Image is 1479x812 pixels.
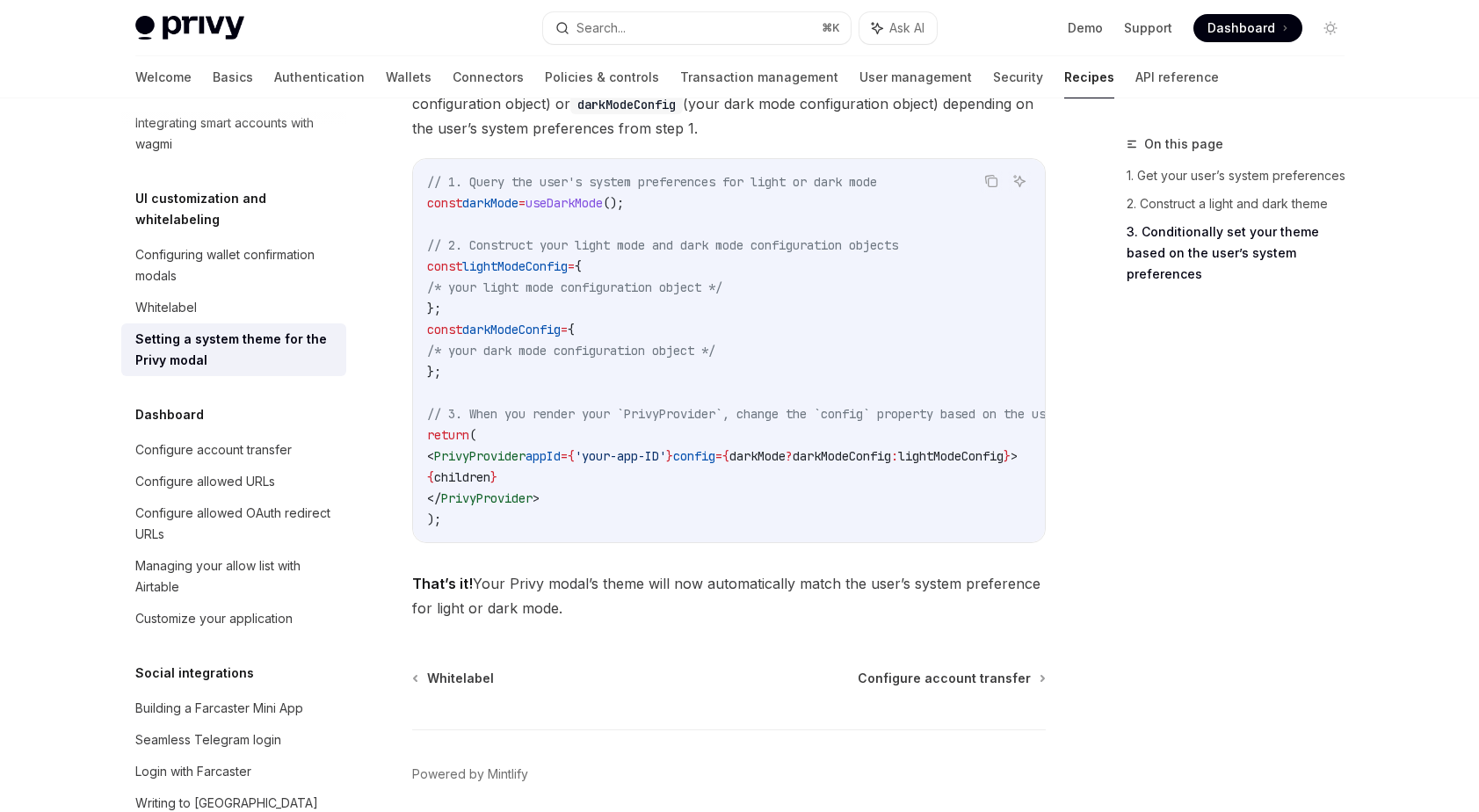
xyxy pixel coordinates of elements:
a: Integrating smart accounts with wagmi [121,107,346,160]
span: = [561,322,568,337]
a: Building a Farcaster Mini App [121,692,346,724]
div: Managing your allow list with Airtable [135,555,336,598]
span: lightModeConfig [898,448,1004,464]
span: (); [603,195,624,211]
span: > [1011,448,1018,464]
div: Setting a system theme for the Privy modal [135,329,336,371]
div: Configuring wallet confirmation modals [135,244,336,286]
strong: That’s it! [412,575,473,592]
a: Configure account transfer [858,670,1044,687]
span: = [518,195,526,211]
button: Ask AI [859,12,937,44]
span: </ [427,490,441,506]
span: children [434,469,490,485]
span: Whitelabel [427,670,494,687]
span: config [673,448,715,464]
a: Policies & controls [545,56,659,98]
a: Configure account transfer [121,434,346,466]
div: Customize your application [135,608,293,629]
a: API reference [1135,56,1219,98]
span: < [427,448,434,464]
a: 1. Get your user’s system preferences [1127,162,1359,190]
span: Ask AI [889,19,924,37]
a: Dashboard [1193,14,1302,42]
a: 2. Construct a light and dark theme [1127,190,1359,218]
span: }; [427,364,441,380]
a: Login with Farcaster [121,756,346,787]
span: ); [427,511,441,527]
a: Powered by Mintlify [412,765,528,783]
a: Whitelabel [414,670,494,687]
a: Support [1124,19,1172,37]
a: 3. Conditionally set your theme based on the user’s system preferences [1127,218,1359,288]
span: darkModeConfig [793,448,891,464]
a: Managing your allow list with Airtable [121,550,346,603]
span: } [490,469,497,485]
span: 'your-app-ID' [575,448,666,464]
a: Welcome [135,56,192,98]
a: Configure allowed OAuth redirect URLs [121,497,346,550]
span: return [427,427,469,443]
a: Security [993,56,1043,98]
a: Connectors [453,56,524,98]
span: > [533,490,540,506]
a: Seamless Telegram login [121,724,346,756]
span: : [891,448,898,464]
a: Wallets [386,56,431,98]
span: PrivyProvider [434,448,526,464]
a: Configure allowed URLs [121,466,346,497]
a: Basics [213,56,253,98]
span: const [427,322,462,337]
a: Transaction management [680,56,838,98]
span: Lastly, in your , conditionally pass in the (your light mode configuration object) or (your dark ... [412,67,1046,141]
a: Customize your application [121,603,346,634]
a: Recipes [1064,56,1114,98]
span: Configure account transfer [858,670,1031,687]
span: /* your dark mode configuration object */ [427,343,715,359]
span: { [568,448,575,464]
div: Whitelabel [135,297,197,318]
span: = [715,448,722,464]
a: User management [859,56,972,98]
span: lightModeConfig [462,258,568,274]
span: useDarkMode [526,195,603,211]
button: Toggle dark mode [1316,14,1345,42]
span: darkMode [462,195,518,211]
span: ⌘ K [822,21,840,35]
span: { [722,448,729,464]
div: Configure account transfer [135,439,292,460]
div: Integrating smart accounts with wagmi [135,112,336,155]
div: Configure allowed OAuth redirect URLs [135,503,336,545]
img: light logo [135,16,244,40]
span: ? [786,448,793,464]
button: Copy the contents from the code block [980,170,1003,192]
div: Building a Farcaster Mini App [135,698,303,719]
span: } [1004,448,1011,464]
span: Dashboard [1207,19,1275,37]
div: Search... [576,18,626,39]
code: darkModeConfig [570,95,683,114]
span: { [427,469,434,485]
span: const [427,258,462,274]
span: Your Privy modal’s theme will now automatically match the user’s system preference for light or d... [412,571,1046,620]
div: Seamless Telegram login [135,729,281,750]
span: darkMode [729,448,786,464]
span: PrivyProvider [441,490,533,506]
span: }; [427,301,441,316]
a: Configuring wallet confirmation modals [121,239,346,292]
a: Authentication [274,56,365,98]
span: // 2. Construct your light mode and dark mode configuration objects [427,237,898,253]
span: } [666,448,673,464]
button: Ask AI [1008,170,1031,192]
span: = [568,258,575,274]
span: { [568,322,575,337]
span: = [561,448,568,464]
a: Demo [1068,19,1103,37]
span: ( [469,427,476,443]
span: const [427,195,462,211]
span: darkModeConfig [462,322,561,337]
span: On this page [1144,134,1223,155]
a: Whitelabel [121,292,346,323]
span: /* your light mode configuration object */ [427,279,722,295]
span: appId [526,448,561,464]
